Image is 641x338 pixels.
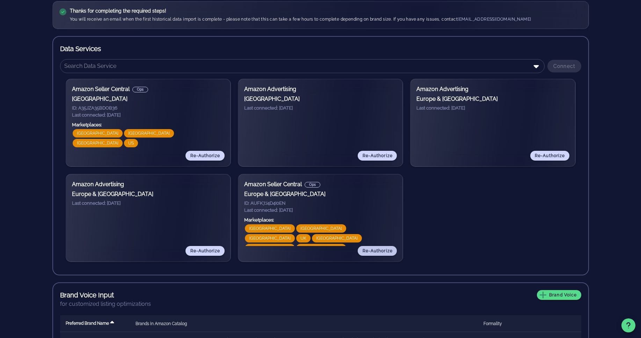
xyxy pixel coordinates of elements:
[244,85,397,93] h3: Amazon Advertising
[72,121,225,128] h5: Marketplaces:
[244,180,397,189] h3: Amazon Seller Central
[185,151,225,161] button: Re-Authorize
[249,234,291,242] span: [GEOGRAPHIC_DATA]
[72,180,225,189] h3: Amazon Advertising
[128,129,170,138] span: [GEOGRAPHIC_DATA]
[249,244,291,252] span: [GEOGRAPHIC_DATA]
[478,315,508,332] th: Formality
[316,234,358,242] span: [GEOGRAPHIC_DATA]
[358,151,397,161] button: Re-Authorize
[244,190,397,198] h3: Europe & [GEOGRAPHIC_DATA]
[128,139,134,147] span: US
[300,224,342,233] span: [GEOGRAPHIC_DATA]
[458,17,531,22] a: [EMAIL_ADDRESS][DOMAIN_NAME]
[416,95,569,103] h3: Europe & [GEOGRAPHIC_DATA]
[362,153,393,158] span: Re-Authorize
[66,321,109,326] span: Preferred Brand Name
[530,151,569,161] button: Re-Authorize
[60,290,114,300] h3: Brand Voice Input
[244,105,397,112] h5: Last connected: [DATE]
[70,16,531,23] div: You will receive an email when the first historical data import is complete - please note that th...
[416,105,569,112] h5: Last connected: [DATE]
[130,315,478,332] th: Brands in Amazon Catalog
[72,112,225,119] h5: Last connected: [DATE]
[300,244,342,252] span: [GEOGRAPHIC_DATA]
[70,7,531,14] div: Thanks for completing the required steps!
[72,95,225,103] h3: [GEOGRAPHIC_DATA]
[72,190,225,198] h3: Europe & [GEOGRAPHIC_DATA]
[137,87,144,92] span: Ops
[249,224,291,233] span: [GEOGRAPHIC_DATA]
[77,129,118,138] span: [GEOGRAPHIC_DATA]
[244,207,397,214] h5: Last connected: [DATE]
[185,246,225,256] button: Re-Authorize
[358,246,397,256] button: Re-Authorize
[244,95,397,103] h3: [GEOGRAPHIC_DATA]
[64,61,531,72] input: Search Data Service
[244,217,397,224] h5: Marketplaces:
[60,300,581,308] div: for customized listing optimizations
[244,200,397,207] h5: ID: AUFK7J4D4I0EN
[60,44,581,54] h3: Data Services
[300,234,306,242] span: UK
[190,248,220,253] span: Re-Authorize
[136,321,187,326] span: Brands in Amazon Catalog
[362,248,393,253] span: Re-Authorize
[190,153,220,158] span: Re-Authorize
[72,105,225,112] h5: ID: A35JZA35BDOB36
[60,315,130,332] th: Preferred Brand Name: Sorted ascending. Activate to sort descending.
[621,318,635,332] button: Support
[541,292,577,298] span: Brand Voice
[309,182,316,187] span: Ops
[77,139,118,147] span: [GEOGRAPHIC_DATA]
[416,85,569,93] h3: Amazon Advertising
[483,321,502,326] span: Formality
[534,153,565,158] span: Re-Authorize
[537,290,581,300] button: Brand Voice
[72,200,225,207] h5: Last connected: [DATE]
[72,85,225,93] h3: Amazon Seller Central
